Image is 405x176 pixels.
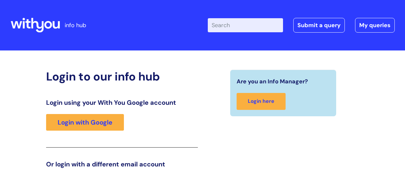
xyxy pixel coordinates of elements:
[46,70,198,83] h2: Login to our info hub
[293,18,345,33] a: Submit a query
[237,76,308,87] span: Are you an Info Manager?
[46,160,198,168] h3: Or login with a different email account
[46,114,124,131] a: Login with Google
[46,99,198,106] h3: Login using your With You Google account
[65,20,86,30] p: info hub
[208,18,283,32] input: Search
[237,93,286,110] a: Login here
[355,18,395,33] a: My queries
